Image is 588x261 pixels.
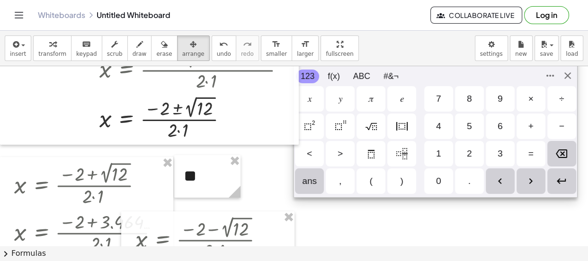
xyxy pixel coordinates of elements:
div: 7 [424,86,453,112]
div: 2 [455,141,484,166]
span: smaller [266,51,287,57]
div: 3 [486,141,515,166]
span: settings [480,51,503,57]
button: load [561,35,583,61]
div: , [326,168,355,194]
div: Square Root [356,113,385,139]
button: Close [560,68,575,83]
button: ABC [348,70,375,83]
div: > [338,148,343,159]
div: ans [295,168,324,194]
button: f(x) [323,70,344,83]
div: + [517,113,545,139]
div: 6 [486,113,515,139]
span: fullscreen [326,51,353,57]
div: Squared [295,113,324,139]
i: redo [243,39,252,50]
div: ( [370,175,373,187]
div: = [517,141,545,166]
a: Whiteboards [38,10,85,20]
span: larger [297,51,313,57]
div: 𝑥 [295,86,324,112]
div: 𝑥 [308,93,312,104]
div: mixed number [387,141,416,166]
span: undo [217,51,231,57]
button: transform [33,35,71,61]
img: Left Arrow [494,175,506,187]
button: draw [127,35,152,61]
div: ÷ [559,93,564,104]
span: redo [241,51,254,57]
div: × [517,86,545,112]
div: 5 [467,121,472,132]
img: Power [335,121,346,132]
div: Backspace [547,141,576,166]
button: save [535,35,559,61]
div: 6 [498,121,503,132]
div: 5 [455,113,484,139]
div: Enter [547,168,576,194]
span: save [540,51,553,57]
button: format_sizesmaller [261,35,292,61]
button: fullscreen [321,35,358,61]
div: 𝑦 [339,93,342,104]
div: 1 [436,148,441,159]
button: settings [475,35,508,61]
i: keyboard [82,39,91,50]
span: load [566,51,578,57]
button: format_sizelarger [292,35,319,61]
div: Graphing Calculator [294,9,578,198]
div: < [307,148,312,159]
img: Squared [304,121,315,132]
div: 0 [424,168,453,194]
div: 8 [467,93,472,104]
div: . [455,168,484,194]
button: erase [151,35,177,61]
i: undo [219,39,228,50]
button: Toggle navigation [11,8,27,23]
button: insert [5,35,31,61]
button: #&¬ [379,70,403,83]
button: undoundo [212,35,236,61]
div: ÷ [547,86,576,112]
span: draw [133,51,147,57]
div: = [528,148,534,159]
div: 3 [498,148,503,159]
div: ) [401,175,403,187]
div: 8 [455,86,484,112]
i: format_size [301,39,310,50]
span: keypad [76,51,97,57]
div: 4 [436,121,441,132]
div: 4 [424,113,453,139]
div: ) [387,168,416,194]
div: 𝑒 [400,93,404,104]
span: erase [156,51,172,57]
div: < [295,141,324,166]
button: scrub [102,35,128,61]
div: + [528,121,534,132]
span: arrange [182,51,205,57]
div: recurring decimal [356,141,385,166]
div: 1 [424,141,453,166]
span: scrub [107,51,123,57]
div: × [528,93,534,104]
div: Right Arrow [517,168,545,194]
button: 123 [296,70,319,83]
span: insert [10,51,26,57]
img: Square Root [365,121,377,132]
div: Power [326,113,355,139]
div: ( [356,168,385,194]
button: new [510,35,533,61]
div: 0 [436,175,441,187]
button: Commands [543,68,558,83]
div: 9 [498,93,503,104]
img: Right Arrow [525,175,536,187]
img: Absolute Value [396,121,408,132]
div: Absolute Value [387,113,416,139]
img: Backspace [556,148,567,159]
i: format_size [272,39,281,50]
button: arrange [177,35,210,61]
img: Enter [556,175,567,187]
div: − [559,121,564,132]
div: 9 [486,86,515,112]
